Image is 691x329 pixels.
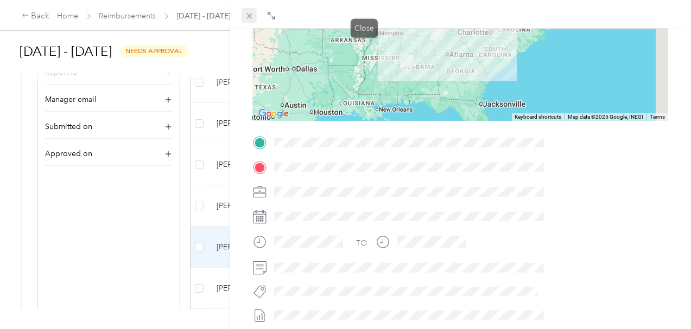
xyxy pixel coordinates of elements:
a: Terms (opens in new tab) [650,114,665,120]
img: Google [256,107,291,121]
div: Close [351,19,378,38]
button: Keyboard shortcuts [515,113,561,121]
span: Map data ©2025 Google, INEGI [568,114,643,120]
a: Open this area in Google Maps (opens a new window) [256,107,291,121]
div: TO [356,237,367,249]
iframe: Everlance-gr Chat Button Frame [630,268,691,329]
